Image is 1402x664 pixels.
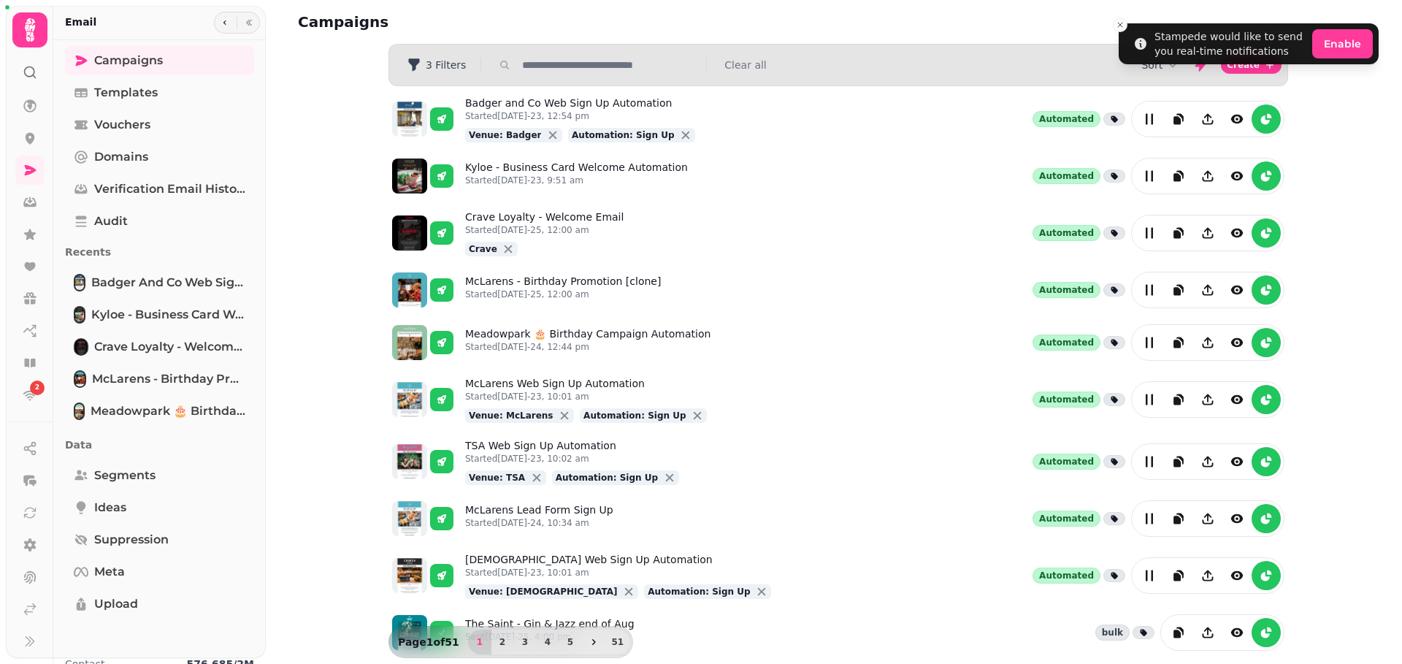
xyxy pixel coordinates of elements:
[65,78,254,107] a: Templates
[1033,335,1100,351] div: Automated
[1033,282,1100,298] div: Automated
[465,617,635,649] a: The Saint - Gin & Jazz end of AugSent[DATE]-25, 4:00 pm
[1164,104,1193,134] button: duplicate
[392,501,427,536] img: aHR0cHM6Ly9zdGFtcGVkZS1zZXJ2aWNlLXByb2QtdGVtcGxhdGUtcHJldmlld3MuczMuZXUtd2VzdC0xLmFtYXpvbmF3cy5jb...
[465,175,688,186] p: Started [DATE]-23, 9:51 am
[1222,504,1252,533] button: view
[65,110,254,140] a: Vouchers
[556,473,658,483] span: Automation: Sign Up
[1135,561,1164,590] button: edit
[465,453,679,465] p: Started [DATE]-23, 10:02 am
[94,180,245,198] span: Verification email history
[465,327,710,359] a: Meadowpark 🎂 Birthday Campaign AutomationStarted[DATE]-24, 12:44 pm
[1113,18,1127,32] button: Close toast
[1164,447,1193,476] button: duplicate
[1222,618,1252,647] button: view
[612,638,624,646] span: 51
[465,96,695,142] a: Badger and Co Web Sign Up AutomationStarted[DATE]-23, 12:54 pmVenue: BadgercloseAutomation: Sign ...
[1222,561,1252,590] button: view
[65,239,254,265] p: Recents
[94,148,148,166] span: Domains
[536,630,559,655] button: 4
[469,473,525,483] span: Venue: TSA
[465,552,771,599] a: [DEMOGRAPHIC_DATA] Web Sign Up AutomationStarted[DATE]-23, 10:01 amVenue: [DEMOGRAPHIC_DATA]close...
[1164,561,1193,590] button: duplicate
[468,630,491,655] button: 1
[1193,104,1222,134] button: Share campaign preview
[1164,218,1193,248] button: duplicate
[65,207,254,236] a: Audit
[648,587,750,597] span: Automation: Sign Up
[392,325,427,360] img: aHR0cHM6Ly9zdGFtcGVkZS1zZXJ2aWNlLXByb2QtdGVtcGxhdGUtcHJldmlld3MuczMuZXUtd2VzdC0xLmFtYXpvbmF3cy5jb...
[1141,58,1180,72] button: Sort
[75,340,87,354] img: Crave Loyalty - Welcome Email
[1033,225,1100,241] div: Automated
[1221,56,1282,74] button: Create
[513,630,537,655] button: 3
[1193,161,1222,191] button: Share campaign preview
[392,215,427,251] img: aHR0cHM6Ly9zdGFtcGVkZS1zZXJ2aWNlLXByb2QtdGVtcGxhdGUtcHJldmlld3MuczMuZXUtd2VzdC0xLmFtYXpvbmF3cy5jb...
[91,274,245,291] span: Badger and Co Web Sign Up Automation
[395,53,478,77] button: 3 Filters
[65,300,254,329] a: Kyloe - Business Card Welcome AutomationKyloe - Business Card Welcome Automation
[564,638,576,646] span: 5
[1193,447,1222,476] button: Share campaign preview
[65,461,254,490] a: Segments
[1227,61,1260,69] span: Create
[1033,111,1100,127] div: Automated
[94,84,158,102] span: Templates
[75,372,85,386] img: McLarens - Birthday Promotion [clone]
[94,595,138,613] span: Upload
[91,402,245,420] span: Meadowpark 🎂 Birthday Campaign Automation
[465,289,661,300] p: Started [DATE]-25, 12:00 am
[1135,504,1164,533] button: edit
[65,15,96,29] h2: Email
[65,365,254,394] a: McLarens - Birthday Promotion [clone]McLarens - Birthday Promotion [clone]
[65,142,254,172] a: Domains
[1164,385,1193,414] button: duplicate
[724,58,766,72] button: Clear all
[1135,104,1164,134] button: edit
[1252,504,1281,533] button: reports
[678,128,693,142] button: close
[65,557,254,587] a: Meta
[75,404,83,419] img: Meadowpark 🎂 Birthday Campaign Automation
[65,46,254,75] a: Campaigns
[65,175,254,204] a: Verification email history
[469,587,618,597] span: Venue: [DEMOGRAPHIC_DATA]
[1193,618,1222,647] button: Share campaign preview
[468,630,629,655] nav: Pagination
[465,160,688,192] a: Kyloe - Business Card Welcome AutomationStarted[DATE]-23, 9:51 am
[501,242,516,256] button: close
[1135,275,1164,305] button: edit
[542,638,553,646] span: 4
[1193,385,1222,414] button: Share campaign preview
[465,224,624,236] p: Started [DATE]-25, 12:00 am
[1312,29,1373,58] button: Enable
[1135,447,1164,476] button: edit
[606,630,629,655] button: 51
[392,159,427,194] img: aHR0cHM6Ly9zdGFtcGVkZS1zZXJ2aWNlLXByb2QtdGVtcGxhdGUtcHJldmlld3MuczMuZXUtd2VzdC0xLmFtYXpvbmF3cy5jb...
[392,635,465,649] p: Page 1 of 51
[1193,504,1222,533] button: Share campaign preview
[1193,561,1222,590] button: Share campaign preview
[1164,504,1193,533] button: duplicate
[426,60,466,70] span: 3 Filters
[469,244,497,254] span: Crave
[572,130,674,140] span: Automation: Sign Up
[465,210,624,256] a: Crave Loyalty - Welcome EmailStarted[DATE]-25, 12:00 amCraveclose
[1252,561,1281,590] button: reports
[1222,161,1252,191] button: view
[94,531,169,549] span: Suppression
[1222,328,1252,357] button: view
[1033,392,1100,408] div: Automated
[1135,218,1164,248] button: edit
[465,517,613,529] p: Started [DATE]-24, 10:34 am
[474,638,486,646] span: 1
[1033,511,1100,527] div: Automated
[1164,328,1193,357] button: duplicate
[581,630,606,655] button: next
[491,630,514,655] button: 2
[392,382,427,417] img: aHR0cHM6Ly9zdGFtcGVkZS1zZXJ2aWNlLXByb2QtdGVtcGxhdGUtcHJldmlld3MuczMuZXUtd2VzdC0xLmFtYXpvbmF3cy5jb...
[519,638,531,646] span: 3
